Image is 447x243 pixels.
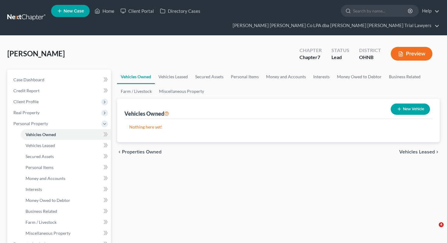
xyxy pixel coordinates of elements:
div: OHNB [359,54,381,61]
span: Vehicles Leased [26,143,55,148]
span: Business Related [26,209,57,214]
a: Personal Items [21,162,111,173]
a: Vehicles Owned [117,69,155,84]
div: Status [331,47,349,54]
div: District [359,47,381,54]
a: Money and Accounts [262,69,310,84]
a: Farm / Livestock [21,217,111,228]
a: Vehicles Leased [155,69,192,84]
i: chevron_right [435,150,440,154]
a: Money and Accounts [21,173,111,184]
p: Nothing here yet! [129,124,428,130]
span: Case Dashboard [13,77,44,82]
span: Vehicles Owned [26,132,56,137]
a: Business Related [21,206,111,217]
span: Money Owed to Debtor [26,198,70,203]
a: Secured Assets [21,151,111,162]
a: Vehicles Leased [21,140,111,151]
a: [PERSON_NAME] [PERSON_NAME] Co LPA dba [PERSON_NAME] [PERSON_NAME] Trial Lawyers [230,20,439,31]
a: Case Dashboard [9,74,111,85]
a: Directory Cases [157,5,203,16]
a: Miscellaneous Property [21,228,111,239]
span: 4 [439,222,444,227]
div: Vehicles Owned [124,110,169,117]
button: Vehicles Leased chevron_right [399,150,440,154]
span: Personal Property [13,121,48,126]
a: Vehicles Owned [21,129,111,140]
a: Help [419,5,439,16]
button: Preview [391,47,432,61]
button: chevron_left Properties Owned [117,150,161,154]
a: Personal Items [227,69,262,84]
a: Miscellaneous Property [155,84,208,99]
span: Miscellaneous Property [26,231,71,236]
span: Secured Assets [26,154,54,159]
a: Business Related [385,69,424,84]
a: Interests [21,184,111,195]
a: Client Portal [117,5,157,16]
span: Interests [26,187,42,192]
div: Chapter [300,47,322,54]
a: Secured Assets [192,69,227,84]
input: Search by name... [353,5,409,16]
span: Vehicles Leased [399,150,435,154]
a: Money Owed to Debtor [333,69,385,84]
i: chevron_left [117,150,122,154]
span: Personal Items [26,165,54,170]
a: Interests [310,69,333,84]
a: Home [92,5,117,16]
button: New Vehicle [391,104,430,115]
a: Money Owed to Debtor [21,195,111,206]
span: Client Profile [13,99,39,104]
a: Credit Report [9,85,111,96]
span: Money and Accounts [26,176,65,181]
iframe: Intercom live chat [426,222,441,237]
div: Lead [331,54,349,61]
span: Properties Owned [122,150,161,154]
span: Farm / Livestock [26,220,57,225]
span: [PERSON_NAME] [7,49,65,58]
div: Chapter [300,54,322,61]
span: Real Property [13,110,40,115]
span: 7 [317,54,320,60]
span: New Case [64,9,84,13]
span: Credit Report [13,88,40,93]
a: Farm / Livestock [117,84,155,99]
